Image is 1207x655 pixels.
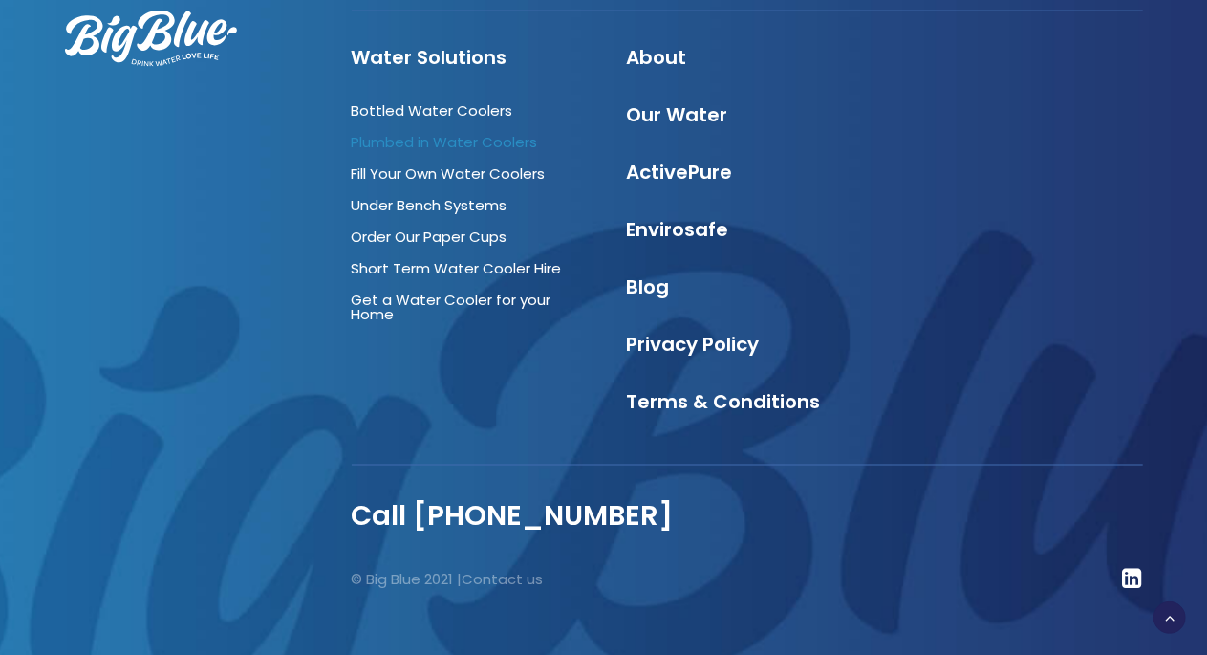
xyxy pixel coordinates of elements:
a: Bottled Water Coolers [352,100,513,120]
a: Contact us [463,570,544,590]
a: Plumbed in Water Coolers [352,132,538,152]
a: About [627,44,687,71]
a: Our Water [627,101,728,128]
a: Under Bench Systems [352,195,507,215]
a: Get a Water Cooler for your Home [352,290,551,324]
h4: Water Solutions [352,46,593,69]
a: ActivePure [627,159,733,186]
a: Call [PHONE_NUMBER] [352,497,674,535]
a: Short Term Water Cooler Hire [352,258,562,278]
a: Terms & Conditions [627,388,821,415]
a: Envirosafe [627,216,729,243]
a: Blog [627,273,670,300]
a: Order Our Paper Cups [352,227,507,247]
a: Privacy Policy [627,331,760,358]
p: © Big Blue 2021 | [352,568,730,593]
a: Fill Your Own Water Coolers [352,164,546,184]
